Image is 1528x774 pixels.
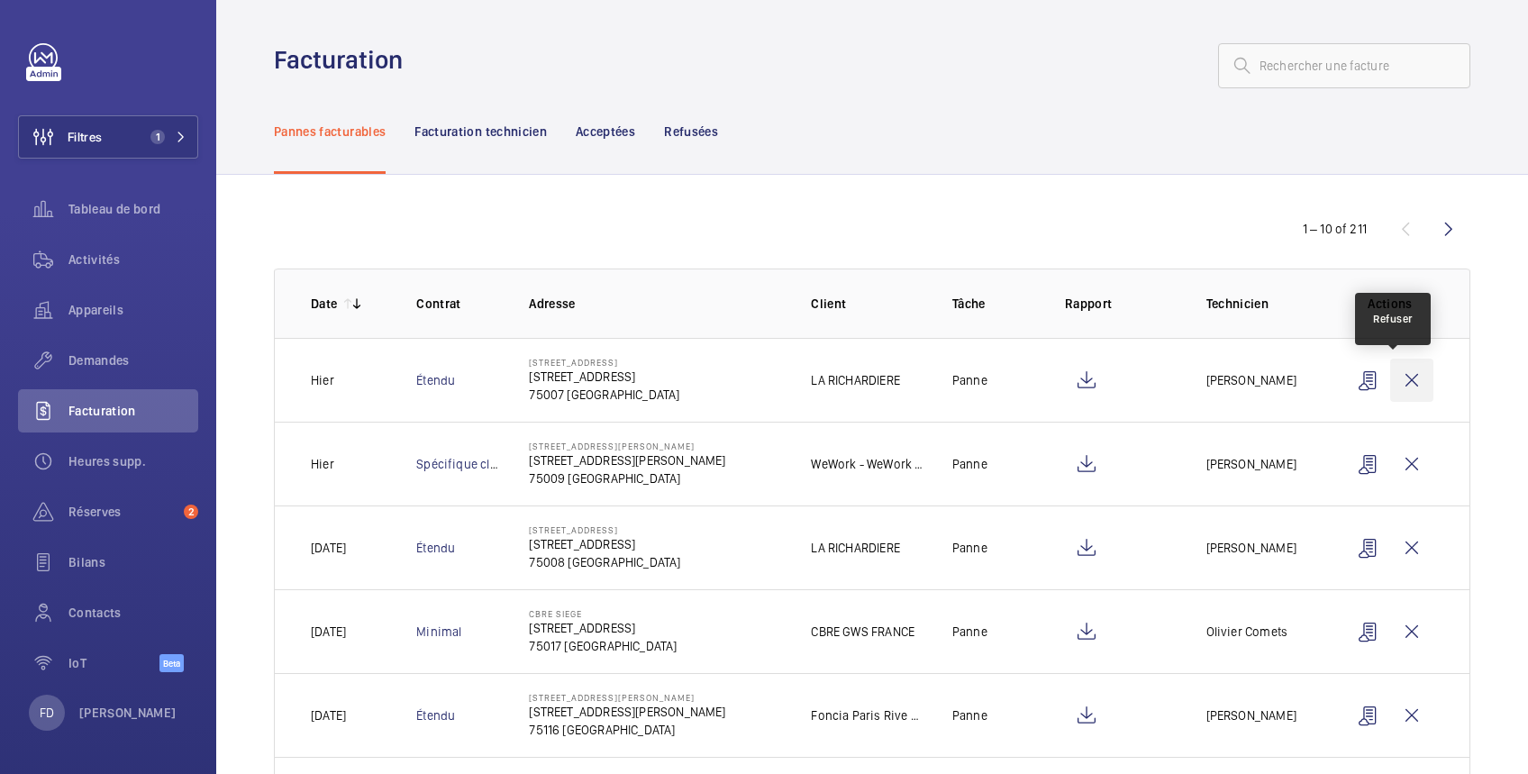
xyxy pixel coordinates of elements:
p: Refusées [664,123,718,141]
span: Demandes [68,351,198,369]
p: Facturation technicien [414,123,547,141]
span: Contacts [68,604,198,622]
p: Date [311,295,337,313]
span: 1 [150,130,165,144]
p: 75008 [GEOGRAPHIC_DATA] [529,553,680,571]
p: FD [40,704,54,722]
p: WeWork - WeWork Exploitation [811,455,923,473]
p: Hier [311,455,334,473]
h1: Facturation [274,43,414,77]
span: Réserves [68,503,177,521]
p: LA RICHARDIERE [811,539,900,557]
p: CBRE GWS FRANCE [811,623,914,641]
p: LA RICHARDIERE [811,371,900,389]
p: Actions [1347,295,1433,313]
p: [PERSON_NAME] [1206,706,1296,724]
p: [DATE] [311,623,346,641]
p: [STREET_ADDRESS][PERSON_NAME] [529,692,725,703]
p: Contrat [416,295,500,313]
p: Pannes facturables [274,123,386,141]
span: Appareils [68,301,198,319]
p: Tâche [952,295,1036,313]
p: 75009 [GEOGRAPHIC_DATA] [529,469,725,487]
p: Panne [952,623,987,641]
p: [STREET_ADDRESS] [529,524,680,535]
p: Acceptées [576,123,635,141]
p: Adresse [529,295,782,313]
a: Étendu [416,541,455,555]
span: Filtres [68,128,102,146]
p: [STREET_ADDRESS][PERSON_NAME] [529,441,725,451]
p: Foncia Paris Rive Droite - [PERSON_NAME] [811,706,923,724]
span: Tableau de bord [68,200,198,218]
a: Étendu [416,708,455,723]
p: Client [811,295,923,313]
p: 75007 [GEOGRAPHIC_DATA] [529,386,679,404]
span: Heures supp. [68,452,198,470]
span: 2 [184,505,198,519]
input: Rechercher une facture [1218,43,1470,88]
button: Filtres1 [18,115,198,159]
p: [STREET_ADDRESS][PERSON_NAME] [529,703,725,721]
p: 75017 [GEOGRAPHIC_DATA] [529,637,677,655]
p: [STREET_ADDRESS] [529,368,679,386]
p: 75116 [GEOGRAPHIC_DATA] [529,721,725,739]
a: Spécifique client [416,457,511,471]
p: Rapport [1065,295,1177,313]
span: Activités [68,250,198,269]
p: Olivier Comets [1206,623,1288,641]
div: 1 – 10 of 211 [1303,220,1367,238]
p: [PERSON_NAME] [79,704,177,722]
p: Panne [952,539,987,557]
span: Beta [159,654,184,672]
p: [PERSON_NAME] [1206,371,1296,389]
p: Technicien [1206,295,1318,313]
p: Panne [952,371,987,389]
p: Panne [952,706,987,724]
a: Minimal [416,624,461,639]
p: [DATE] [311,706,346,724]
span: Facturation [68,402,198,420]
span: IoT [68,654,159,672]
div: Refuser [1373,311,1413,327]
p: [PERSON_NAME] [1206,455,1296,473]
p: [STREET_ADDRESS] [529,535,680,553]
span: Bilans [68,553,198,571]
p: [STREET_ADDRESS] [529,357,679,368]
p: [STREET_ADDRESS][PERSON_NAME] [529,451,725,469]
p: [DATE] [311,539,346,557]
p: Panne [952,455,987,473]
a: Étendu [416,373,455,387]
p: CBRE SIEGE [529,608,677,619]
p: [STREET_ADDRESS] [529,619,677,637]
p: Hier [311,371,334,389]
p: [PERSON_NAME] [1206,539,1296,557]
